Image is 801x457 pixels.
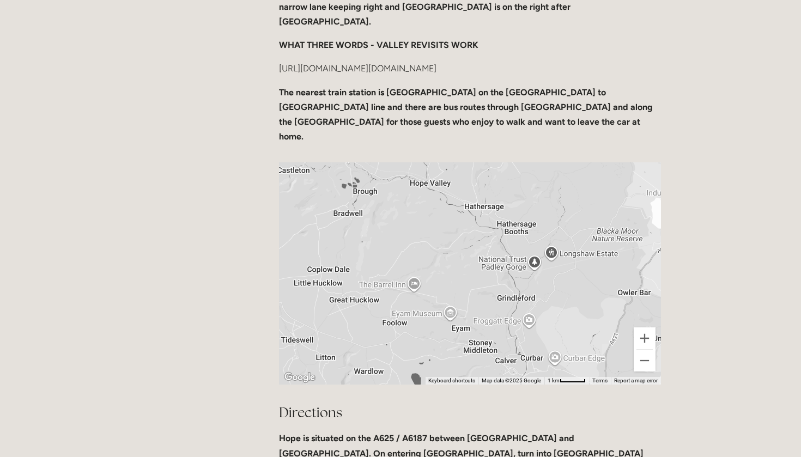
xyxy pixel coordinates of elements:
[548,377,560,383] span: 1 km
[279,61,661,76] p: [URL][DOMAIN_NAME][DOMAIN_NAME]
[592,377,608,383] a: Terms
[282,370,318,385] img: Google
[614,377,658,383] a: Report a map error
[279,40,478,50] strong: WHAT THREE WORDS - VALLEY REVISITS WORK
[279,403,661,422] h2: Directions
[428,377,475,385] button: Keyboard shortcuts
[634,327,656,349] button: Zoom in
[634,350,656,371] button: Zoom out
[279,87,655,142] strong: The nearest train station is [GEOGRAPHIC_DATA] on the [GEOGRAPHIC_DATA] to [GEOGRAPHIC_DATA] line...
[282,370,318,385] a: Open this area in Google Maps (opens a new window)
[482,377,541,383] span: Map data ©2025 Google
[544,377,589,385] button: Map Scale: 1 km per 44 pixels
